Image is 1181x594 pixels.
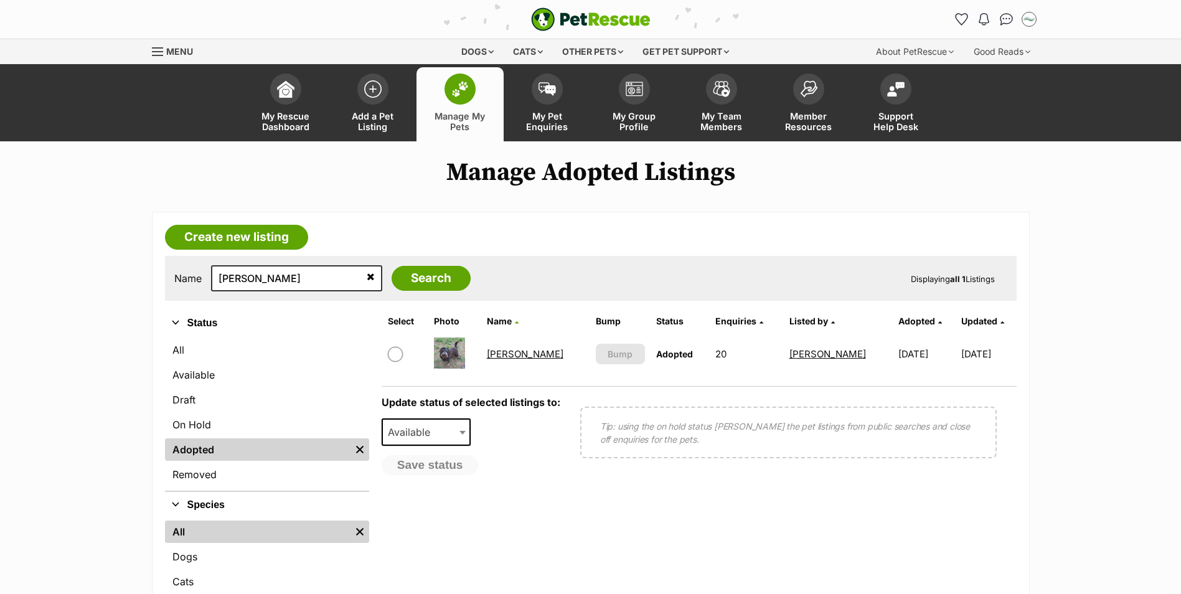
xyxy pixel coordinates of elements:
th: Bump [591,311,650,331]
button: Bump [596,344,645,364]
img: add-pet-listing-icon-0afa8454b4691262ce3f59096e99ab1cd57d4a30225e0717b998d2c9b9846f56.svg [364,80,382,98]
span: translation missing: en.admin.listings.index.attributes.enquiries [715,316,756,326]
th: Select [383,311,428,331]
a: Conversations [997,9,1017,29]
span: Name [487,316,512,326]
a: Adopted [165,438,351,461]
div: Good Reads [965,39,1039,64]
span: Support Help Desk [868,111,924,132]
a: Favourites [952,9,972,29]
span: Member Resources [781,111,837,132]
span: Listed by [789,316,828,326]
div: Other pets [553,39,632,64]
img: notifications-46538b983faf8c2785f20acdc204bb7945ddae34d4c08c2a6579f10ce5e182be.svg [979,13,989,26]
a: My Rescue Dashboard [242,67,329,141]
div: Dogs [453,39,502,64]
button: My account [1019,9,1039,29]
span: Displaying Listings [911,274,995,284]
label: Name [174,273,202,284]
span: Manage My Pets [432,111,488,132]
a: Listed by [789,316,835,326]
a: Add a Pet Listing [329,67,416,141]
img: chat-41dd97257d64d25036548639549fe6c8038ab92f7586957e7f3b1b290dea8141.svg [1000,13,1013,26]
a: Removed [165,463,369,486]
th: Status [651,311,710,331]
a: My Pet Enquiries [504,67,591,141]
a: Enquiries [715,316,763,326]
a: All [165,521,351,543]
a: Remove filter [351,438,369,461]
img: Adam Skelly profile pic [1023,13,1035,26]
td: 20 [710,332,783,375]
button: Species [165,497,369,513]
span: Adopted [898,316,935,326]
div: Get pet support [634,39,738,64]
a: Name [487,316,519,326]
a: Member Resources [765,67,852,141]
img: dashboard-icon-eb2f2d2d3e046f16d808141f083e7271f6b2e854fb5c12c21221c1fb7104beca.svg [277,80,294,98]
button: Save status [382,455,479,475]
button: Status [165,315,369,331]
span: Add a Pet Listing [345,111,401,132]
button: Notifications [974,9,994,29]
a: Manage My Pets [416,67,504,141]
span: My Pet Enquiries [519,111,575,132]
th: Photo [429,311,480,331]
img: member-resources-icon-8e73f808a243e03378d46382f2149f9095a855e16c252ad45f914b54edf8863c.svg [800,80,817,97]
a: Remove filter [351,521,369,543]
img: team-members-icon-5396bd8760b3fe7c0b43da4ab00e1e3bb1a5d9ba89233759b79545d2d3fc5d0d.svg [713,81,730,97]
a: Draft [165,389,369,411]
a: Menu [152,39,202,62]
img: manage-my-pets-icon-02211641906a0b7f246fdf0571729dbe1e7629f14944591b6c1af311fb30b64b.svg [451,81,469,97]
a: Support Help Desk [852,67,939,141]
a: My Group Profile [591,67,678,141]
div: About PetRescue [867,39,962,64]
span: Menu [166,46,193,57]
td: [DATE] [893,332,960,375]
a: Available [165,364,369,386]
div: Status [165,336,369,491]
a: PetRescue [531,7,651,31]
img: pet-enquiries-icon-7e3ad2cf08bfb03b45e93fb7055b45f3efa6380592205ae92323e6603595dc1f.svg [539,82,556,96]
div: Cats [504,39,552,64]
span: Adopted [656,349,693,359]
ul: Account quick links [952,9,1039,29]
img: logo-e224e6f780fb5917bec1dbf3a21bbac754714ae5b6737aabdf751b685950b380.svg [531,7,651,31]
a: [PERSON_NAME] [487,348,563,360]
a: My Team Members [678,67,765,141]
input: Search [392,266,471,291]
a: Dogs [165,545,369,568]
td: [DATE] [961,332,1015,375]
a: Cats [165,570,369,593]
img: help-desk-icon-fdf02630f3aa405de69fd3d07c3f3aa587a6932b1a1747fa1d2bba05be0121f9.svg [887,82,905,97]
img: group-profile-icon-3fa3cf56718a62981997c0bc7e787c4b2cf8bcc04b72c1350f741eb67cf2f40e.svg [626,82,643,97]
label: Update status of selected listings to: [382,396,560,408]
span: My Team Members [694,111,750,132]
span: Bump [608,347,633,361]
a: On Hold [165,413,369,436]
strong: all 1 [950,274,966,284]
a: All [165,339,369,361]
a: Adopted [898,316,942,326]
span: Updated [961,316,997,326]
p: Tip: using the on hold status [PERSON_NAME] the pet listings from public searches and close off e... [600,420,977,446]
a: Updated [961,316,1004,326]
span: My Rescue Dashboard [258,111,314,132]
span: Available [382,418,471,446]
span: Available [383,423,443,441]
a: [PERSON_NAME] [789,348,866,360]
span: My Group Profile [606,111,662,132]
a: Create new listing [165,225,308,250]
